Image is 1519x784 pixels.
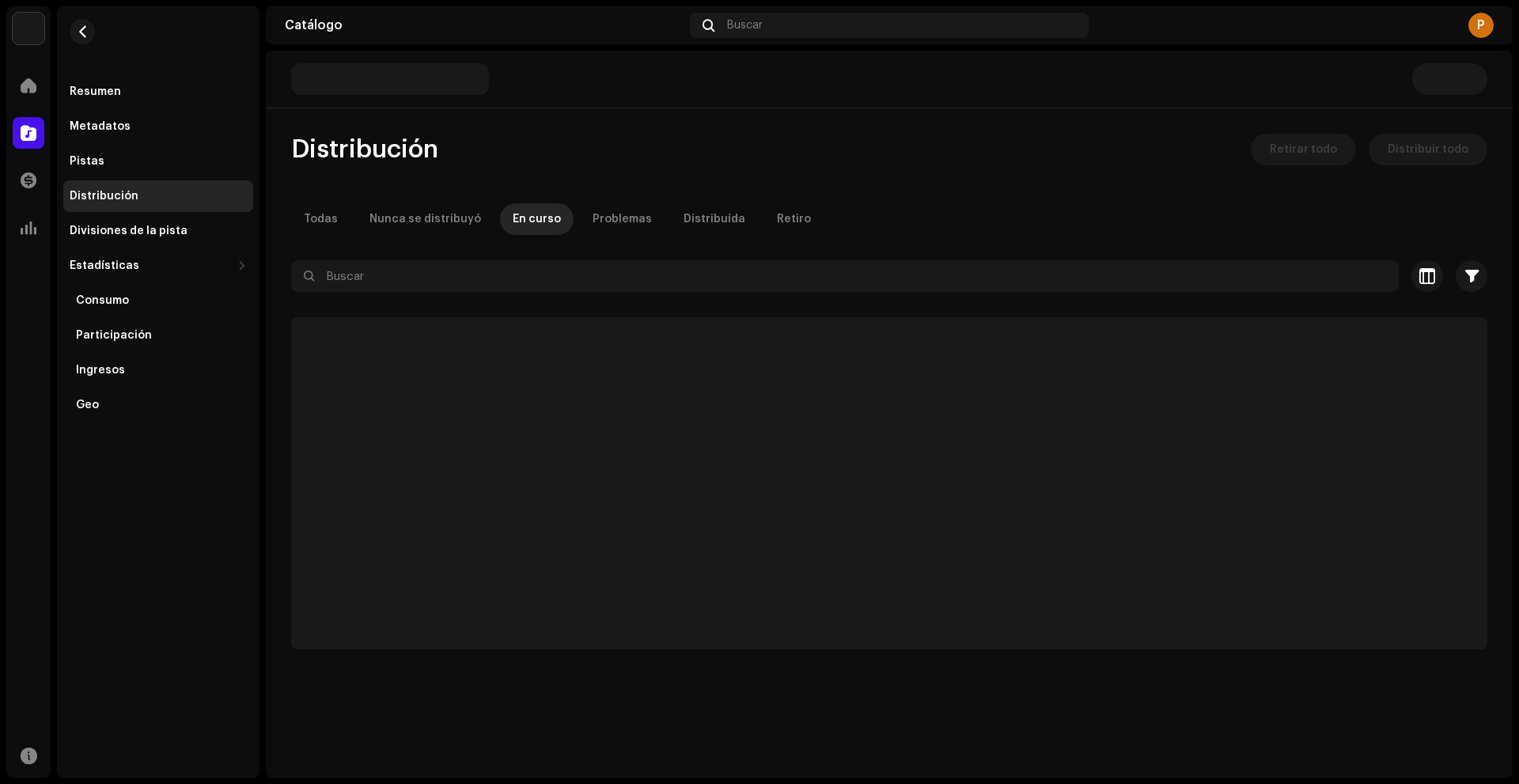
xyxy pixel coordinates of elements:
re-m-nav-item: Geo [63,389,253,421]
div: Todas [304,203,338,235]
input: Buscar [291,260,1399,292]
div: Problemas [593,203,652,235]
span: Distribución [291,134,438,165]
span: Retirar todo [1270,134,1337,165]
div: Consumo [76,294,129,307]
re-m-nav-item: Divisiones de la pista [63,215,253,247]
img: 297a105e-aa6c-4183-9ff4-27133c00f2e2 [13,13,44,44]
div: P [1468,13,1494,38]
re-m-nav-item: Distribución [63,180,253,212]
div: Resumen [70,85,121,98]
div: Metadatos [70,120,131,133]
div: Distribución [70,190,138,203]
div: Estadísticas [70,259,139,272]
button: Distribuir todo [1369,134,1487,165]
re-m-nav-item: Participación [63,320,253,351]
div: Geo [76,399,99,411]
re-m-nav-item: Metadatos [63,111,253,142]
div: Ingresos [76,364,125,377]
re-m-nav-dropdown: Estadísticas [63,250,253,421]
div: Pistas [70,155,104,168]
re-m-nav-item: Consumo [63,285,253,316]
div: Divisiones de la pista [70,225,188,237]
re-m-nav-item: Resumen [63,76,253,108]
div: Distribuída [684,203,745,235]
span: Buscar [727,19,763,32]
div: Participación [76,329,152,342]
div: Catálogo [285,19,684,32]
div: Nunca se distribuyó [369,203,481,235]
div: Retiro [777,203,811,235]
re-m-nav-item: Pistas [63,146,253,177]
re-m-nav-item: Ingresos [63,354,253,386]
button: Retirar todo [1251,134,1356,165]
span: Distribuir todo [1388,134,1468,165]
div: En curso [513,203,561,235]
